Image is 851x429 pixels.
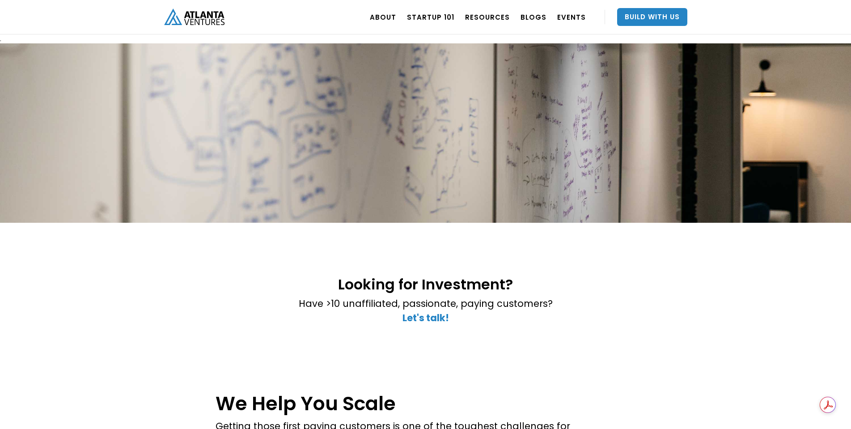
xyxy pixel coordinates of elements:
[521,4,546,30] a: BLOGS
[299,276,553,292] h2: Looking for Investment?
[617,8,687,26] a: Build With Us
[402,311,449,324] a: Let's talk!
[557,4,586,30] a: EVENTS
[216,392,636,415] h1: We Help You Scale
[299,297,553,325] p: Have >10 unaffiliated, passionate, paying customers? ‍
[370,4,396,30] a: ABOUT
[407,4,454,30] a: Startup 101
[465,4,510,30] a: RESOURCES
